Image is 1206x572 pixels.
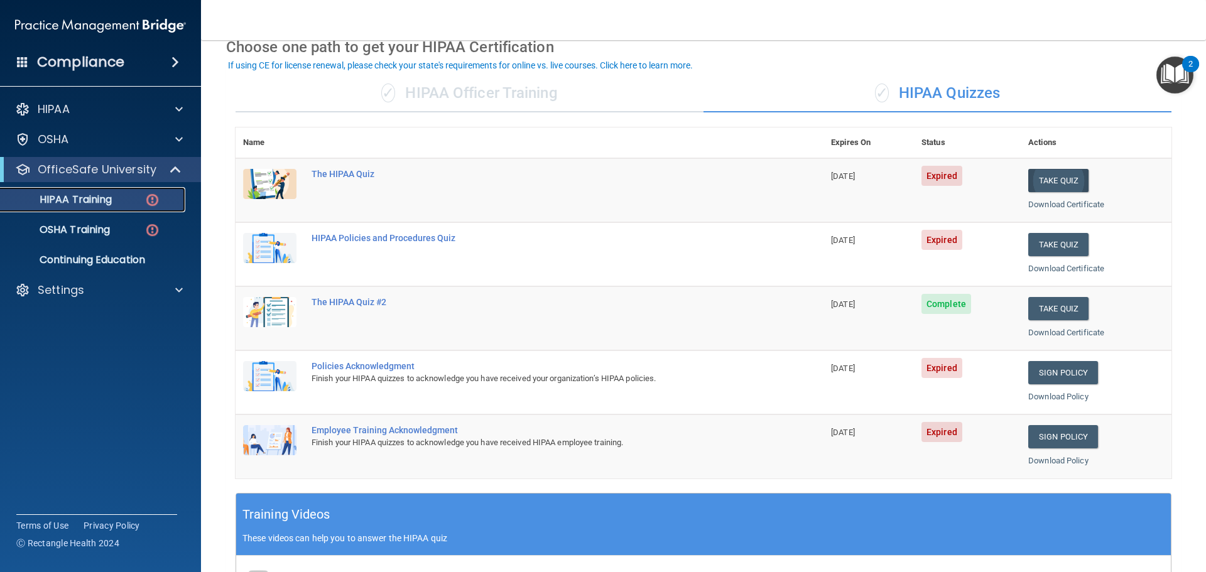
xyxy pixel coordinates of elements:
[921,294,971,314] span: Complete
[1188,64,1193,80] div: 2
[1028,361,1098,384] a: Sign Policy
[312,425,761,435] div: Employee Training Acknowledgment
[831,364,855,373] span: [DATE]
[144,192,160,208] img: danger-circle.6113f641.png
[312,435,761,450] div: Finish your HIPAA quizzes to acknowledge you have received HIPAA employee training.
[921,422,962,442] span: Expired
[312,169,761,179] div: The HIPAA Quiz
[1028,425,1098,448] a: Sign Policy
[312,233,761,243] div: HIPAA Policies and Procedures Quiz
[914,127,1021,158] th: Status
[1156,57,1193,94] button: Open Resource Center, 2 new notifications
[15,162,182,177] a: OfficeSafe University
[8,193,112,206] p: HIPAA Training
[16,519,68,532] a: Terms of Use
[875,84,889,102] span: ✓
[1028,233,1089,256] button: Take Quiz
[8,254,180,266] p: Continuing Education
[312,361,761,371] div: Policies Acknowledgment
[312,371,761,386] div: Finish your HIPAA quizzes to acknowledge you have received your organization’s HIPAA policies.
[921,358,962,378] span: Expired
[242,533,1165,543] p: These videos can help you to answer the HIPAA quiz
[831,235,855,245] span: [DATE]
[921,166,962,186] span: Expired
[1021,127,1171,158] th: Actions
[226,59,695,72] button: If using CE for license renewal, please check your state's requirements for online vs. live cours...
[15,132,183,147] a: OSHA
[1028,200,1104,209] a: Download Certificate
[831,299,855,309] span: [DATE]
[312,297,761,307] div: The HIPAA Quiz #2
[381,84,395,102] span: ✓
[242,504,330,526] h5: Training Videos
[16,537,119,549] span: Ⓒ Rectangle Health 2024
[1028,297,1089,320] button: Take Quiz
[831,428,855,437] span: [DATE]
[236,127,304,158] th: Name
[831,171,855,181] span: [DATE]
[38,283,84,298] p: Settings
[1028,392,1089,401] a: Download Policy
[1028,328,1104,337] a: Download Certificate
[823,127,914,158] th: Expires On
[226,29,1181,65] div: Choose one path to get your HIPAA Certification
[15,13,186,38] img: PMB logo
[84,519,140,532] a: Privacy Policy
[703,75,1171,112] div: HIPAA Quizzes
[1028,169,1089,192] button: Take Quiz
[37,53,124,71] h4: Compliance
[144,222,160,238] img: danger-circle.6113f641.png
[38,102,70,117] p: HIPAA
[38,132,69,147] p: OSHA
[921,230,962,250] span: Expired
[1028,456,1089,465] a: Download Policy
[1028,264,1104,273] a: Download Certificate
[236,75,703,112] div: HIPAA Officer Training
[8,224,110,236] p: OSHA Training
[228,61,693,70] div: If using CE for license renewal, please check your state's requirements for online vs. live cours...
[15,283,183,298] a: Settings
[15,102,183,117] a: HIPAA
[38,162,156,177] p: OfficeSafe University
